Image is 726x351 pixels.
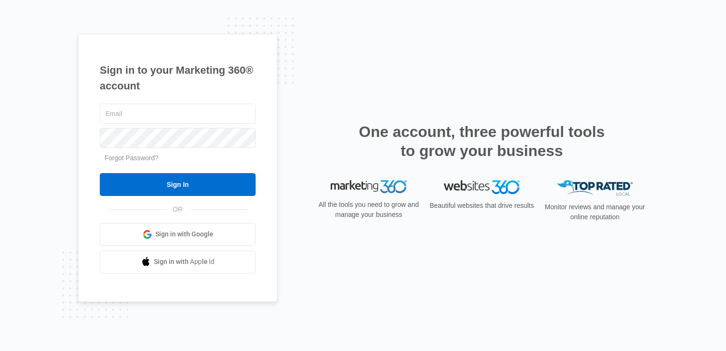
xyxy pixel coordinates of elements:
[542,202,648,222] p: Monitor reviews and manage your online reputation
[100,104,256,124] input: Email
[100,173,256,196] input: Sign In
[166,205,190,214] span: OR
[154,257,215,267] span: Sign in with Apple Id
[315,200,422,220] p: All the tools you need to grow and manage your business
[100,62,256,94] h1: Sign in to your Marketing 360® account
[331,180,407,194] img: Marketing 360
[155,229,213,239] span: Sign in with Google
[429,201,535,211] p: Beautiful websites that drive results
[100,223,256,246] a: Sign in with Google
[105,154,159,162] a: Forgot Password?
[356,122,608,160] h2: One account, three powerful tools to grow your business
[557,180,633,196] img: Top Rated Local
[100,251,256,273] a: Sign in with Apple Id
[444,180,520,194] img: Websites 360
